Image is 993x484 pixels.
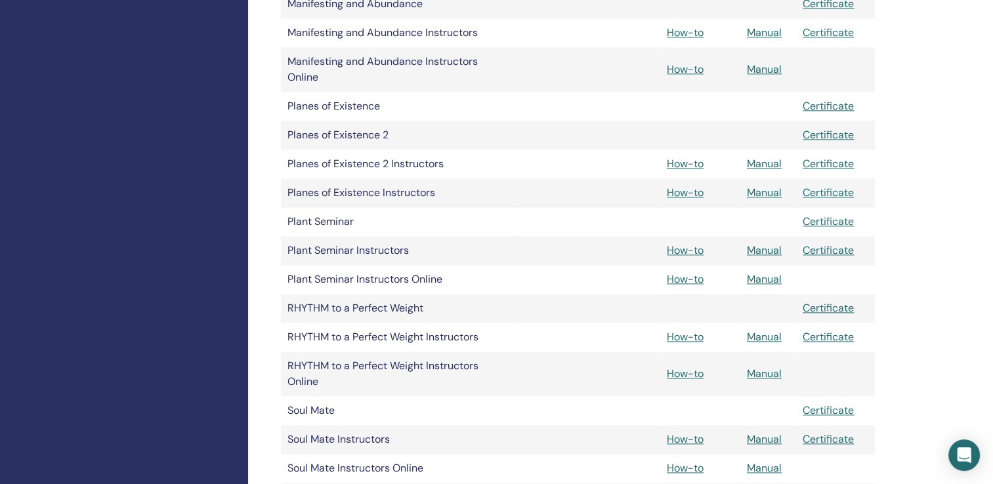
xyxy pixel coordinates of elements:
a: Certificate [803,157,854,171]
a: Manual [747,186,782,199]
td: Planes of Existence 2 [281,121,517,150]
a: How-to [667,26,704,39]
td: Soul Mate Instructors Online [281,454,517,483]
td: Soul Mate [281,396,517,425]
a: Certificate [803,128,854,142]
a: Manual [747,272,782,286]
a: Manual [747,432,782,446]
td: RHYTHM to a Perfect Weight Instructors [281,323,517,352]
td: RHYTHM to a Perfect Weight Instructors Online [281,352,517,396]
a: Certificate [803,330,854,344]
a: How-to [667,243,704,257]
td: Plant Seminar Instructors [281,236,517,265]
td: RHYTHM to a Perfect Weight [281,294,517,323]
a: Manual [747,461,782,475]
a: How-to [667,157,704,171]
a: Certificate [803,214,854,228]
a: Manual [747,367,782,380]
a: Certificate [803,26,854,39]
div: Open Intercom Messenger [948,439,980,471]
td: Planes of Existence Instructors [281,178,517,207]
a: Manual [747,157,782,171]
a: How-to [667,367,704,380]
a: How-to [667,186,704,199]
td: Manifesting and Abundance Instructors Online [281,47,517,92]
td: Manifesting and Abundance Instructors [281,18,517,47]
td: Plant Seminar Instructors Online [281,265,517,294]
a: Certificate [803,403,854,417]
a: Certificate [803,432,854,446]
a: How-to [667,461,704,475]
a: How-to [667,330,704,344]
a: Manual [747,62,782,76]
a: How-to [667,272,704,286]
a: Certificate [803,243,854,257]
a: Certificate [803,99,854,113]
a: Manual [747,26,782,39]
td: Planes of Existence 2 Instructors [281,150,517,178]
a: Manual [747,243,782,257]
a: Certificate [803,186,854,199]
td: Soul Mate Instructors [281,425,517,454]
a: Certificate [803,301,854,315]
a: Manual [747,330,782,344]
a: How-to [667,432,704,446]
a: How-to [667,62,704,76]
td: Plant Seminar [281,207,517,236]
td: Planes of Existence [281,92,517,121]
